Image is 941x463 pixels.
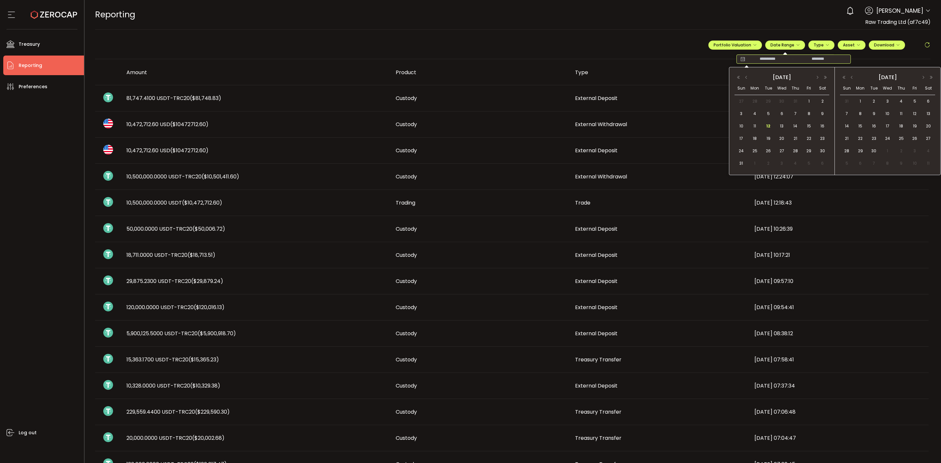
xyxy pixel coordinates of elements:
span: 30 [870,147,878,155]
span: 5 [765,110,772,118]
span: Custody [396,330,417,337]
span: 2 [765,159,772,167]
span: 3 [911,147,919,155]
span: 26 [911,135,919,142]
button: Date Range [765,41,805,50]
span: Custody [396,434,417,442]
span: 3 [778,159,786,167]
span: 27 [737,97,745,105]
span: 10 [911,159,919,167]
span: Custody [396,94,417,102]
span: 8 [856,110,864,118]
span: 16 [870,122,878,130]
img: usdt_portfolio.svg [103,432,113,442]
span: 1 [883,147,891,155]
span: 2 [897,147,905,155]
span: ($50,006.72) [192,225,225,233]
span: ($18,713.51) [188,251,215,259]
span: 31 [737,159,745,167]
span: ($120,016.13) [194,304,224,311]
div: [DATE] 07:04:47 [749,434,929,442]
span: 30 [778,97,786,105]
span: 10,328.0000 USDT-TRC20 [126,382,220,389]
span: 20 [924,122,932,130]
div: [DATE] 07:06:48 [749,408,929,416]
span: 7 [791,110,799,118]
span: 7 [870,159,878,167]
span: Treasury Transfer [575,408,621,416]
span: ($10,501,411.60) [202,173,239,180]
span: 25 [897,135,905,142]
span: - [788,56,797,62]
div: [DATE] 07:58:41 [749,356,929,363]
button: Portfolio Valuation [708,41,762,50]
div: [DATE] [751,73,813,82]
span: Reporting [95,9,135,20]
span: 16 [818,122,826,130]
span: External Deposit [575,277,618,285]
span: 229,559.4400 USDT-TRC20 [126,408,230,416]
div: [DATE] 08:38:12 [749,330,929,337]
span: Custody [396,251,417,259]
span: Custody [396,356,417,363]
span: 29 [805,147,813,155]
img: usd_portfolio.svg [103,119,113,128]
span: 31 [791,97,799,105]
span: 17 [737,135,745,142]
span: 1 [805,97,813,105]
button: Asset [838,41,866,50]
span: 13 [924,110,932,118]
span: Custody [396,408,417,416]
div: [DATE] 12:18:43 [749,199,929,207]
span: Download [874,42,900,48]
span: 5,900,125.5000 USDT-TRC20 [126,330,236,337]
img: usdt_portfolio.svg [103,302,113,311]
span: 11 [897,110,905,118]
div: [DATE] 09:57:10 [749,277,929,285]
span: 18 [751,135,759,142]
img: usdt_portfolio.svg [103,275,113,285]
span: Custody [396,382,417,389]
span: 10,472,712.60 USD [126,147,208,154]
th: Sat [816,82,829,95]
span: 3 [737,110,745,118]
span: Trade [575,199,590,207]
span: ($81,748.83) [190,94,221,102]
span: 15,363.1700 USDT-TRC20 [126,356,219,363]
span: 21 [843,135,851,142]
span: 27 [924,135,932,142]
span: Log out [19,428,37,438]
button: Type [808,41,834,50]
span: 17 [883,122,891,130]
span: Trading [396,199,415,207]
span: 8 [883,159,891,167]
span: 1 [751,159,759,167]
span: 2 [818,97,826,105]
span: 4 [897,97,905,105]
img: usdt_portfolio.svg [103,197,113,207]
span: Custody [396,304,417,311]
span: 10 [737,122,745,130]
span: 29 [856,147,864,155]
img: usdt_portfolio.svg [103,223,113,233]
span: ($29,879.24) [191,277,223,285]
span: 31 [843,97,851,105]
th: Fri [802,82,816,95]
span: 13 [778,122,786,130]
img: usd_portfolio.svg [103,145,113,155]
span: 9 [818,110,826,118]
span: 4 [751,110,759,118]
span: [PERSON_NAME] [876,6,923,15]
iframe: Chat Widget [908,432,941,463]
span: 23 [870,135,878,142]
span: 11 [751,122,759,130]
th: Tue [867,82,881,95]
span: 12 [911,110,919,118]
th: Thu [789,82,802,95]
span: 12 [765,122,772,130]
img: usdt_portfolio.svg [103,328,113,338]
div: Amount [121,69,390,76]
span: 20 [778,135,786,142]
span: ($20,002.68) [192,434,224,442]
span: ($10472712.60) [170,121,208,128]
